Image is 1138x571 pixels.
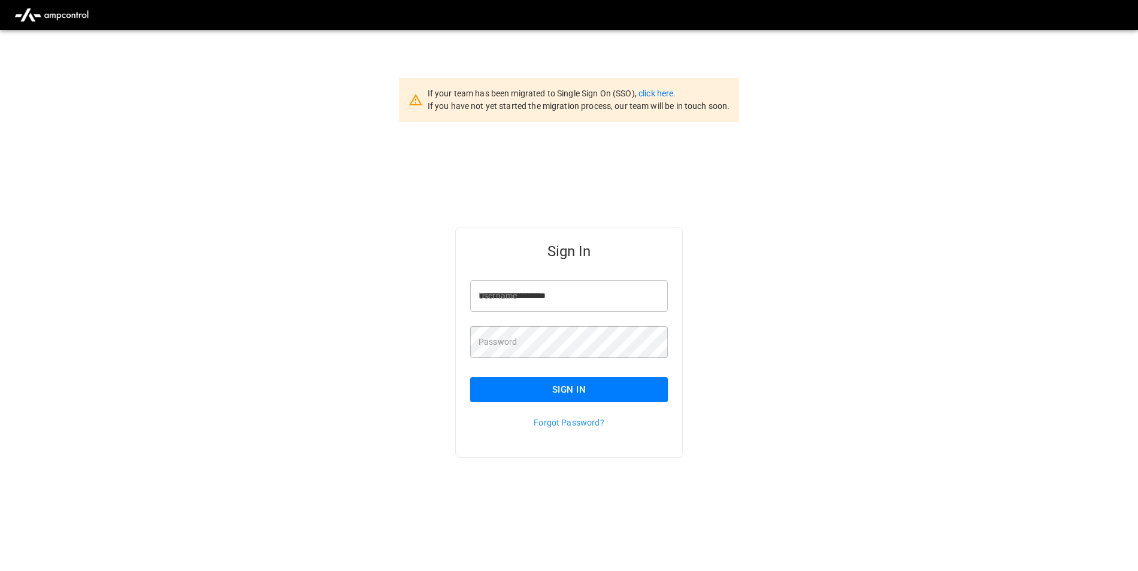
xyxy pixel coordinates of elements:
span: If you have not yet started the migration process, our team will be in touch soon. [428,101,730,111]
a: click here. [638,89,676,98]
img: ampcontrol.io logo [10,4,93,26]
p: Forgot Password? [470,417,668,429]
span: If your team has been migrated to Single Sign On (SSO), [428,89,638,98]
h5: Sign In [470,242,668,261]
button: Sign In [470,377,668,402]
